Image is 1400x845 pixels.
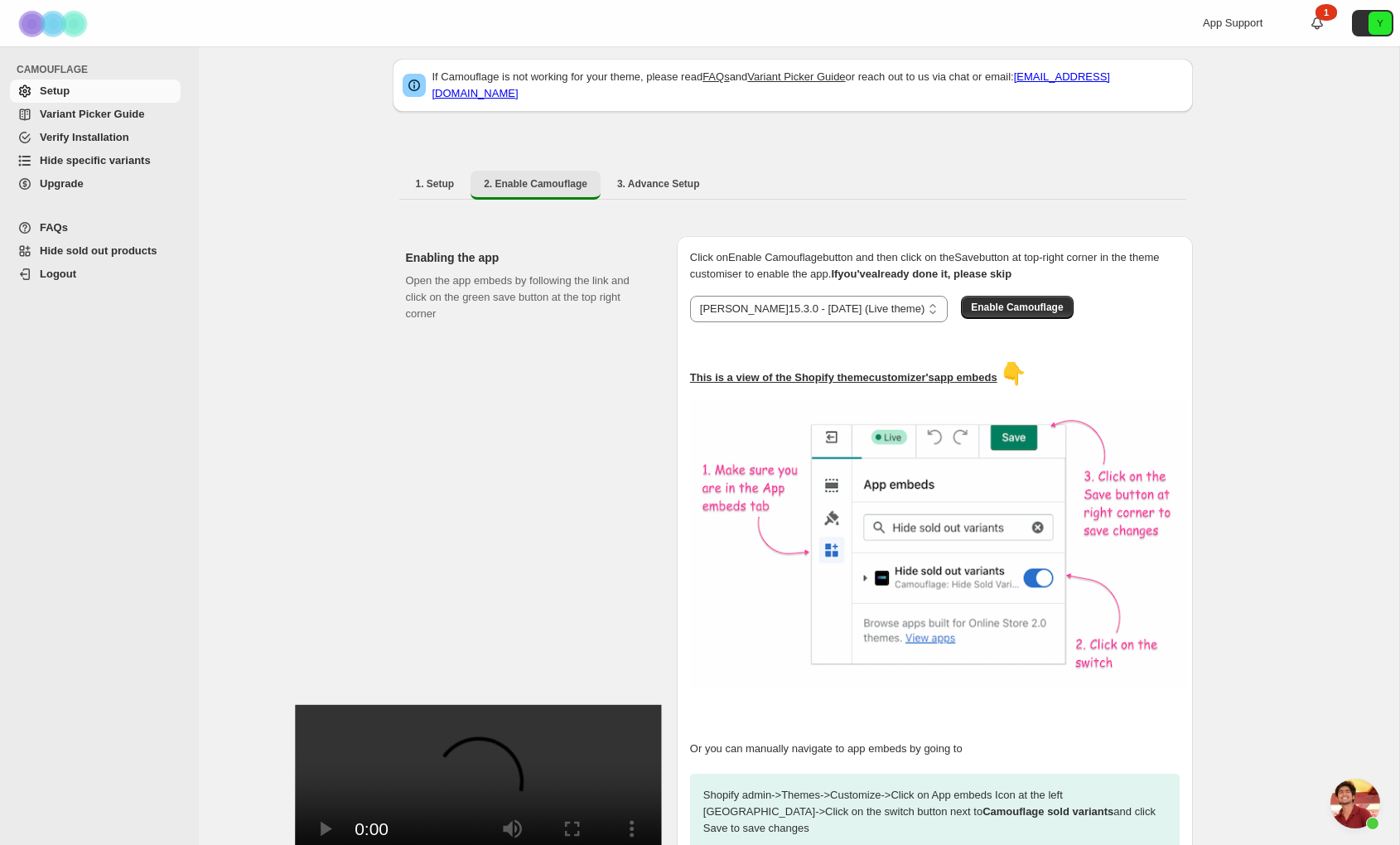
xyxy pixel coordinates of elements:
[17,63,187,76] span: CAMOUFLAGE
[10,149,181,172] a: Hide specific variants
[10,239,181,263] a: Hide sold out products
[40,84,70,97] span: Setup
[406,249,650,266] h2: Enabling the app
[1330,779,1380,828] div: Open chat
[690,741,1180,757] p: Or you can manually navigate to app embeds by going to
[484,177,587,191] span: 2. Enable Camouflage
[617,177,700,191] span: 3. Advance Setup
[40,177,84,190] span: Upgrade
[10,216,181,239] a: FAQs
[40,131,129,143] span: Verify Installation
[10,126,181,149] a: Verify Installation
[1377,18,1383,28] text: Y
[40,221,68,234] span: FAQs
[982,805,1113,818] strong: Camouflage sold variants
[690,371,997,384] u: This is a view of the Shopify theme customizer's app embeds
[10,263,181,286] a: Logout
[10,80,181,103] a: Setup
[40,244,157,257] span: Hide sold out products
[10,103,181,126] a: Variant Picker Guide
[40,154,151,167] span: Hide specific variants
[690,399,1187,689] img: camouflage-enable
[831,268,1011,280] b: If you've already done it, please skip
[1203,17,1262,29] span: App Support
[961,296,1073,319] button: Enable Camouflage
[1369,12,1392,35] span: Avatar with initials Y
[690,249,1180,282] p: Click on Enable Camouflage button and then click on the Save button at top-right corner in the th...
[1309,15,1325,31] a: 1
[1316,4,1337,21] div: 1
[1352,10,1393,36] button: Avatar with initials Y
[40,108,144,120] span: Variant Picker Guide
[1000,361,1026,386] span: 👇
[40,268,76,280] span: Logout
[747,70,845,83] a: Variant Picker Guide
[432,69,1183,102] p: If Camouflage is not working for your theme, please read and or reach out to us via chat or email:
[416,177,455,191] span: 1. Setup
[702,70,730,83] a: FAQs
[10,172,181,196] a: Upgrade
[971,301,1063,314] span: Enable Camouflage
[961,301,1073,313] a: Enable Camouflage
[13,1,96,46] img: Camouflage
